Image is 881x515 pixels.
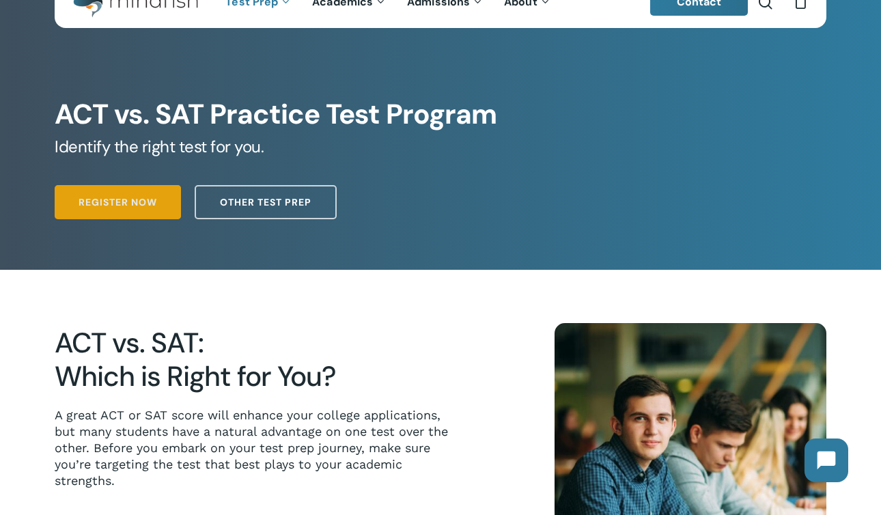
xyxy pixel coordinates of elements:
p: A great ACT or SAT score will enhance your college applications, but many students have a natural... [55,407,462,489]
iframe: Chatbot [791,425,862,496]
span: Register Now [79,195,157,209]
h5: Identify the right test for you. [55,136,826,158]
a: Register Now [55,185,181,219]
h2: ACT vs. SAT: Which is Right for You? [55,326,462,394]
h1: ACT vs. SAT Practice Test Program [55,98,826,131]
span: Other Test Prep [220,195,311,209]
a: Other Test Prep [195,185,337,219]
